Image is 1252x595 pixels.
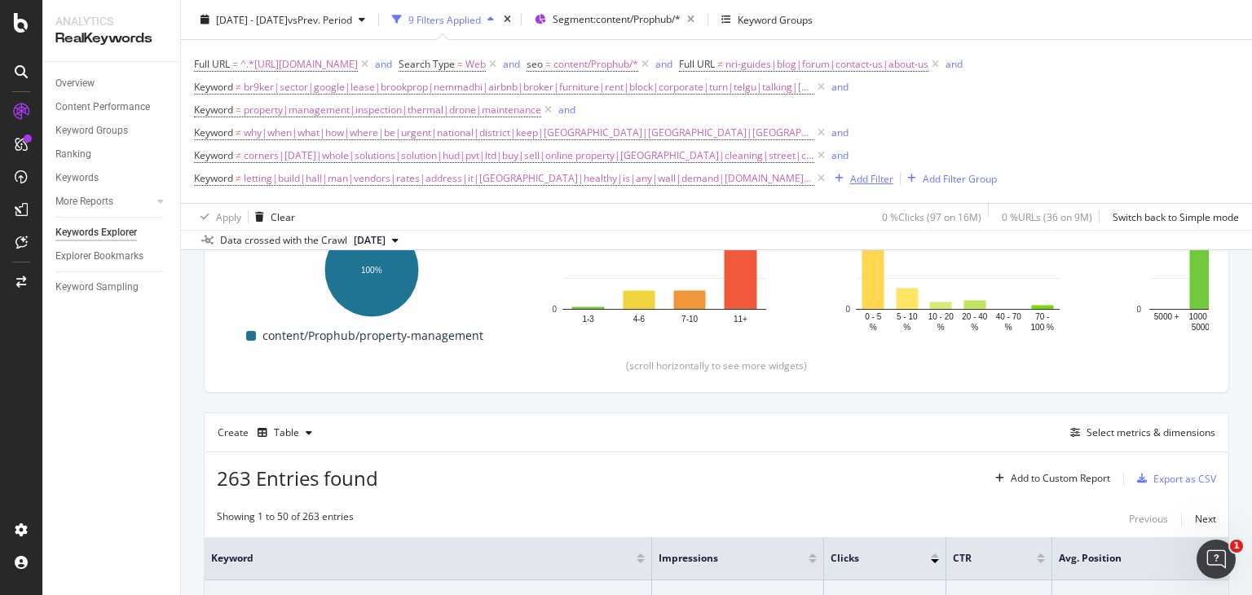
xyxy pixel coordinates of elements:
[1035,312,1049,321] text: 70 -
[865,312,881,321] text: 0 - 5
[55,279,169,296] a: Keyword Sampling
[537,175,791,333] div: A chart.
[500,11,514,28] div: times
[659,551,784,566] span: Impressions
[1106,204,1239,230] button: Switch back to Simple mode
[553,12,681,26] span: Segment: content/Prophub/*
[845,305,850,314] text: 0
[224,359,1209,372] div: (scroll horizontally to see more widgets)
[211,551,612,566] span: Keyword
[55,146,169,163] a: Ranking
[545,57,551,71] span: =
[399,57,455,71] span: Search Type
[194,103,233,117] span: Keyword
[1005,323,1012,332] text: %
[236,126,241,139] span: ≠
[725,53,928,76] span: nri-guides|blog|forum|contact-us|about-us
[923,171,997,185] div: Add Filter Group
[244,99,541,121] span: property|management|inspection|thermal|drone|maintenance
[232,57,238,71] span: =
[831,79,849,95] button: and
[244,214,498,320] svg: A chart.
[903,323,910,332] text: %
[240,53,358,76] span: ^.*[URL][DOMAIN_NAME]
[194,126,233,139] span: Keyword
[553,53,638,76] span: content/Prophub/*
[55,122,128,139] div: Keyword Groups
[55,224,169,241] a: Keywords Explorer
[831,125,849,140] button: and
[717,57,723,71] span: ≠
[236,148,241,162] span: ≠
[1195,509,1216,529] button: Next
[55,224,137,241] div: Keywords Explorer
[55,146,91,163] div: Ranking
[55,170,99,187] div: Keywords
[738,12,813,26] div: Keyword Groups
[831,148,849,163] button: and
[216,209,241,223] div: Apply
[244,167,814,190] span: letting|build|hall|man|vendors|rates|address|it|[GEOGRAPHIC_DATA]|healthy|is|any|wall|demand|[DOM...
[244,121,814,144] span: why|when|what|how|where|be|urgent|national|district|keep|[GEOGRAPHIC_DATA]|[GEOGRAPHIC_DATA]|[GEO...
[271,209,295,223] div: Clear
[989,465,1110,491] button: Add to Custom Report
[288,12,352,26] span: vs Prev. Period
[831,80,849,94] div: and
[55,193,113,210] div: More Reports
[1064,423,1215,443] button: Select metrics & dimensions
[194,80,233,94] span: Keyword
[262,326,483,346] span: content/Prophub/property-management
[236,80,241,94] span: ≠
[1131,465,1216,491] button: Export as CSV
[1059,551,1189,566] span: Avg. Position
[850,171,893,185] div: Add Filter
[897,312,918,321] text: 5 - 10
[55,75,95,92] div: Overview
[1011,474,1110,483] div: Add to Custom Report
[1129,512,1168,526] div: Previous
[503,56,520,72] button: and
[831,175,1085,333] svg: A chart.
[681,315,698,324] text: 7-10
[465,53,486,76] span: Web
[194,148,233,162] span: Keyword
[946,57,963,71] div: and
[251,420,319,446] button: Table
[55,248,143,265] div: Explorer Bookmarks
[928,312,954,321] text: 10 - 20
[236,103,241,117] span: =
[633,315,646,324] text: 4-6
[1002,209,1092,223] div: 0 % URLs ( 36 on 9M )
[408,12,481,26] div: 9 Filters Applied
[194,171,233,185] span: Keyword
[831,551,906,566] span: Clicks
[996,312,1022,321] text: 40 - 70
[1087,425,1215,439] div: Select metrics & dimensions
[953,551,1012,566] span: CTR
[274,428,299,438] div: Table
[901,169,997,188] button: Add Filter Group
[1189,312,1212,321] text: 1000 -
[679,57,715,71] span: Full URL
[217,465,378,491] span: 263 Entries found
[55,122,169,139] a: Keyword Groups
[55,99,169,116] a: Content Performance
[946,56,963,72] button: and
[1113,209,1239,223] div: Switch back to Simple mode
[937,323,945,332] text: %
[1230,540,1243,553] span: 1
[347,231,405,250] button: [DATE]
[828,169,893,188] button: Add Filter
[194,7,372,33] button: [DATE] - [DATE]vsPrev. Period
[882,209,981,223] div: 0 % Clicks ( 97 on 16M )
[1129,509,1168,529] button: Previous
[55,75,169,92] a: Overview
[831,126,849,139] div: and
[55,170,169,187] a: Keywords
[1153,472,1216,486] div: Export as CSV
[386,7,500,33] button: 9 Filters Applied
[354,233,386,248] span: 2025 Sep. 1st
[655,57,672,71] div: and
[715,7,819,33] button: Keyword Groups
[55,193,152,210] a: More Reports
